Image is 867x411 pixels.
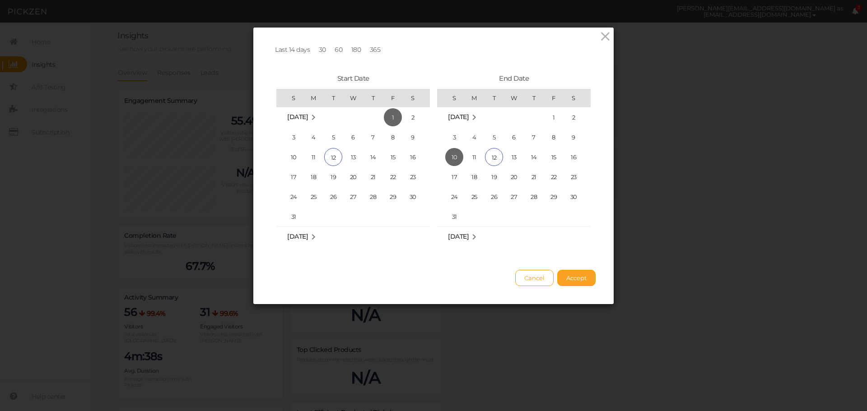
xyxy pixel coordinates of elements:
td: Sunday August 10 2025 [276,147,303,167]
a: 365 [366,42,384,57]
span: 23 [404,168,422,186]
span: 28 [364,188,382,206]
td: Sunday August 31 2025 [437,207,464,227]
tr: Week 3 [437,147,591,167]
td: Monday August 11 2025 [303,147,323,167]
td: Thursday August 21 2025 [524,167,544,187]
tr: Week 2 [437,127,591,147]
td: August 2025 [437,107,504,127]
a: 30 [315,42,330,57]
td: Thursday August 14 2025 [363,147,383,167]
tr: Week 4 [276,167,430,187]
tr: Week 1 [276,107,430,127]
td: Monday August 18 2025 [464,167,484,187]
span: 3 [445,128,463,146]
span: 22 [384,168,402,186]
td: Friday August 1 2025 [544,107,564,127]
td: Tuesday August 26 2025 [484,187,504,207]
td: Thursday August 28 2025 [363,187,383,207]
span: 31 [445,208,463,226]
span: 15 [545,148,563,166]
td: Wednesday August 6 2025 [343,127,363,147]
span: 26 [324,188,342,206]
span: 6 [344,128,362,146]
span: 7 [525,128,543,146]
span: Cancel [524,274,545,282]
a: 180 [348,42,365,57]
button: Cancel [515,270,554,286]
th: M [464,89,484,107]
td: Saturday August 30 2025 [564,187,591,207]
td: Tuesday August 5 2025 [484,127,504,147]
td: Monday August 11 2025 [464,147,484,167]
th: S [403,89,430,107]
span: [DATE] [287,113,308,121]
span: 8 [545,128,563,146]
span: 12 [324,148,342,166]
td: Wednesday August 20 2025 [504,167,524,187]
td: Thursday August 7 2025 [363,127,383,147]
td: Wednesday August 13 2025 [504,147,524,167]
td: Friday August 1 2025 [383,107,403,127]
span: 29 [545,188,563,206]
td: Wednesday August 27 2025 [504,187,524,207]
td: Friday August 15 2025 [383,147,403,167]
td: Friday August 8 2025 [544,127,564,147]
span: 22 [545,168,563,186]
td: Sunday August 17 2025 [437,167,464,187]
td: Sunday August 24 2025 [437,187,464,207]
span: 9 [564,128,583,146]
td: Saturday August 30 2025 [403,187,430,207]
td: Saturday August 16 2025 [564,147,591,167]
span: 25 [465,188,483,206]
span: 20 [344,168,362,186]
td: Sunday August 31 2025 [276,207,303,227]
span: 25 [304,188,322,206]
span: 27 [344,188,362,206]
span: 24 [445,188,463,206]
tr: Week 3 [276,147,430,167]
span: 14 [525,148,543,166]
tr: Week 6 [276,207,430,227]
td: Saturday August 9 2025 [403,127,430,147]
span: 3 [284,128,303,146]
span: 16 [564,148,583,166]
td: Tuesday August 12 2025 [323,147,343,167]
tr: Week 6 [437,207,591,227]
span: 16 [404,148,422,166]
span: 7 [364,128,382,146]
th: T [484,89,504,107]
span: Accept [566,274,587,282]
span: 30 [564,188,583,206]
span: 23 [564,168,583,186]
span: 19 [485,168,503,186]
td: Saturday August 16 2025 [403,147,430,167]
span: 29 [384,188,402,206]
span: 20 [505,168,523,186]
td: September 2025 [276,226,430,247]
td: Tuesday August 19 2025 [484,167,504,187]
span: 4 [304,128,322,146]
span: 15 [384,148,402,166]
td: Monday August 25 2025 [303,187,323,207]
span: 27 [505,188,523,206]
tr: Week 2 [276,127,430,147]
td: Friday August 22 2025 [544,167,564,187]
td: Saturday August 9 2025 [564,127,591,147]
td: Sunday August 24 2025 [276,187,303,207]
td: Thursday August 14 2025 [524,147,544,167]
td: Wednesday August 20 2025 [343,167,363,187]
span: 26 [485,188,503,206]
td: Tuesday August 26 2025 [323,187,343,207]
span: 12 [485,148,503,166]
td: Sunday August 3 2025 [276,127,303,147]
tr: Week undefined [276,226,430,247]
th: S [564,89,591,107]
button: Accept [557,270,596,286]
th: F [383,89,403,107]
td: Tuesday August 12 2025 [484,147,504,167]
th: M [303,89,323,107]
a: 60 [331,42,346,57]
td: August 2025 [276,107,343,127]
tr: Week undefined [437,226,591,247]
